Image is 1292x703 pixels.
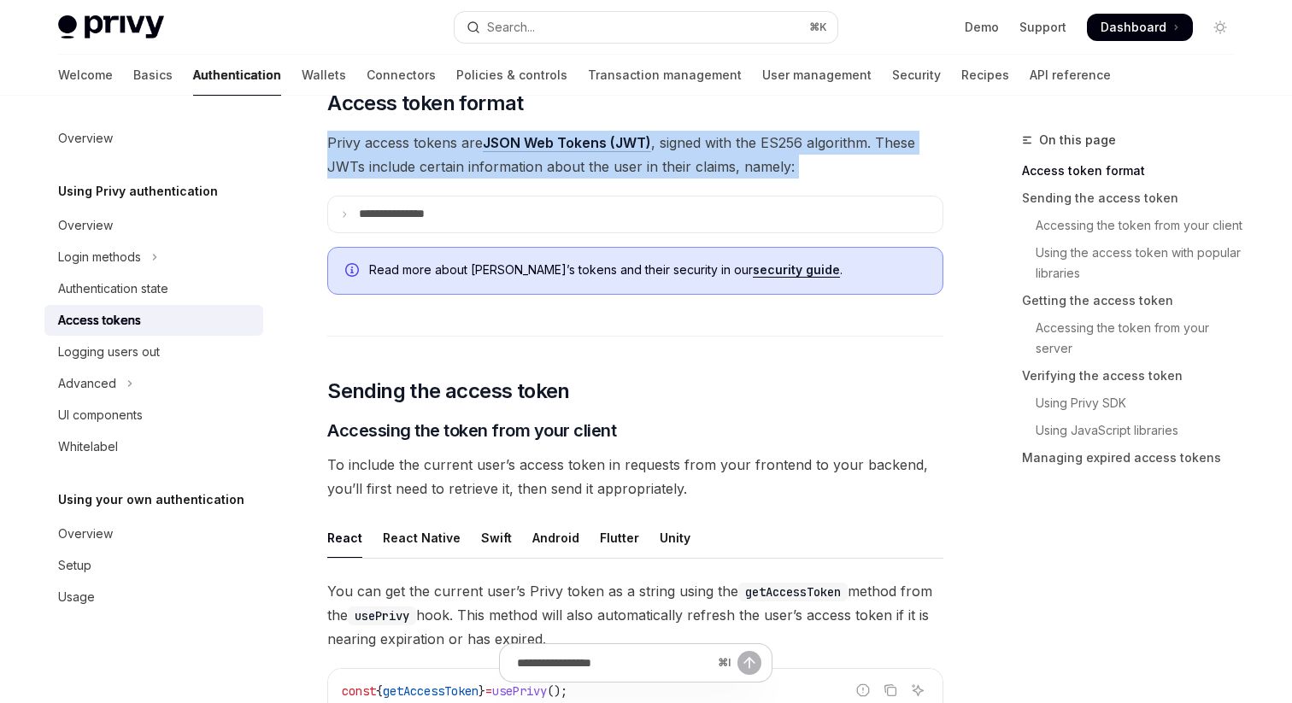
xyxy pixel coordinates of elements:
div: Unity [660,518,690,558]
a: Accessing the token from your client [1022,212,1248,239]
a: Authentication state [44,273,263,304]
button: Toggle Login methods section [44,242,263,272]
a: Access token format [1022,157,1248,185]
a: security guide [753,262,840,278]
a: UI components [44,400,263,431]
span: To include the current user’s access token in requests from your frontend to your backend, you’ll... [327,453,943,501]
div: UI components [58,405,143,425]
div: Overview [58,215,113,236]
a: Usage [44,582,263,612]
a: Authentication [193,55,281,96]
span: Dashboard [1101,19,1166,36]
a: Setup [44,550,263,581]
a: Demo [965,19,999,36]
a: Logging users out [44,337,263,367]
div: Access tokens [58,310,141,331]
a: Access tokens [44,305,263,336]
button: Open search [455,12,837,43]
a: Verifying the access token [1022,362,1248,390]
div: Logging users out [58,342,160,362]
div: Usage [58,587,95,607]
a: Basics [133,55,173,96]
a: Overview [44,210,263,241]
a: User management [762,55,872,96]
div: Advanced [58,373,116,394]
span: Accessing the token from your client [327,419,616,442]
div: React Native [383,518,461,558]
div: Setup [58,555,91,576]
div: Swift [481,518,512,558]
div: Android [532,518,579,558]
div: Authentication state [58,278,168,299]
a: Sending the access token [1022,185,1248,212]
a: Policies & controls [456,55,567,96]
img: light logo [58,15,164,39]
span: You can get the current user’s Privy token as a string using the method from the hook. This metho... [327,579,943,651]
a: Transaction management [588,55,742,96]
a: Dashboard [1087,14,1193,41]
div: Overview [58,128,113,149]
a: API reference [1030,55,1111,96]
a: Accessing the token from your server [1022,314,1248,362]
div: Login methods [58,247,141,267]
div: Flutter [600,518,639,558]
a: Whitelabel [44,431,263,462]
a: Welcome [58,55,113,96]
span: Read more about [PERSON_NAME]’s tokens and their security in our . [369,261,925,278]
span: Sending the access token [327,378,570,405]
a: Using the access token with popular libraries [1022,239,1248,287]
button: Send message [737,651,761,675]
a: Wallets [302,55,346,96]
h5: Using your own authentication [58,489,244,510]
a: JSON Web Tokens (JWT) [483,134,651,152]
div: Overview [58,524,113,544]
a: Security [892,55,941,96]
button: Toggle dark mode [1207,14,1234,41]
svg: Info [345,263,362,280]
div: React [327,518,362,558]
a: Overview [44,123,263,154]
div: Whitelabel [58,436,118,457]
code: getAccessToken [738,583,848,601]
a: Connectors [367,55,436,96]
span: Privy access tokens are , signed with the ES256 algorithm. These JWTs include certain information... [327,131,943,179]
code: usePrivy [348,606,416,625]
h5: Using Privy authentication [58,181,218,202]
button: Toggle Advanced section [44,368,263,399]
a: Using Privy SDK [1022,390,1248,417]
div: Search... [487,17,535,38]
span: On this page [1039,130,1116,150]
a: Recipes [961,55,1009,96]
a: Using JavaScript libraries [1022,417,1248,444]
input: Ask a question... [517,644,711,682]
a: Managing expired access tokens [1022,444,1248,472]
a: Getting the access token [1022,287,1248,314]
span: ⌘ K [809,21,827,34]
a: Support [1019,19,1066,36]
span: Access token format [327,90,524,117]
a: Overview [44,518,263,549]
